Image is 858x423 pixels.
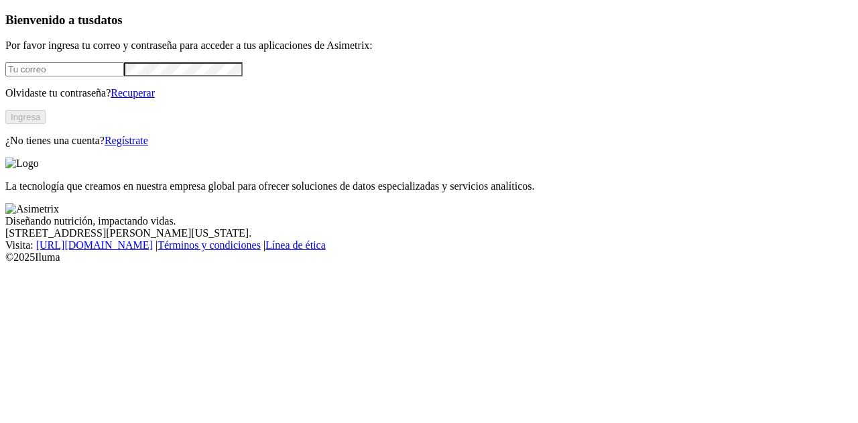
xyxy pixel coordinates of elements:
div: [STREET_ADDRESS][PERSON_NAME][US_STATE]. [5,227,853,239]
div: Diseñando nutrición, impactando vidas. [5,215,853,227]
div: Visita : | | [5,239,853,251]
p: La tecnología que creamos en nuestra empresa global para ofrecer soluciones de datos especializad... [5,180,853,192]
img: Asimetrix [5,203,59,215]
p: Por favor ingresa tu correo y contraseña para acceder a tus aplicaciones de Asimetrix: [5,40,853,52]
a: [URL][DOMAIN_NAME] [36,239,153,251]
h3: Bienvenido a tus [5,13,853,27]
a: Términos y condiciones [158,239,261,251]
a: Recuperar [111,87,155,99]
span: datos [94,13,123,27]
div: © 2025 Iluma [5,251,853,263]
p: ¿No tienes una cuenta? [5,135,853,147]
button: Ingresa [5,110,46,124]
a: Regístrate [105,135,148,146]
p: Olvidaste tu contraseña? [5,87,853,99]
a: Línea de ética [265,239,326,251]
input: Tu correo [5,62,124,76]
img: Logo [5,158,39,170]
